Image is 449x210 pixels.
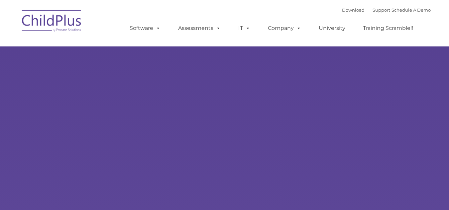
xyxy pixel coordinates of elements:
a: Support [373,7,390,13]
a: Training Scramble!! [356,22,420,35]
a: University [312,22,352,35]
a: Software [123,22,167,35]
a: Company [261,22,308,35]
img: ChildPlus by Procare Solutions [19,5,85,38]
a: IT [232,22,257,35]
a: Schedule A Demo [392,7,431,13]
a: Assessments [171,22,227,35]
font: | [342,7,431,13]
a: Download [342,7,365,13]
